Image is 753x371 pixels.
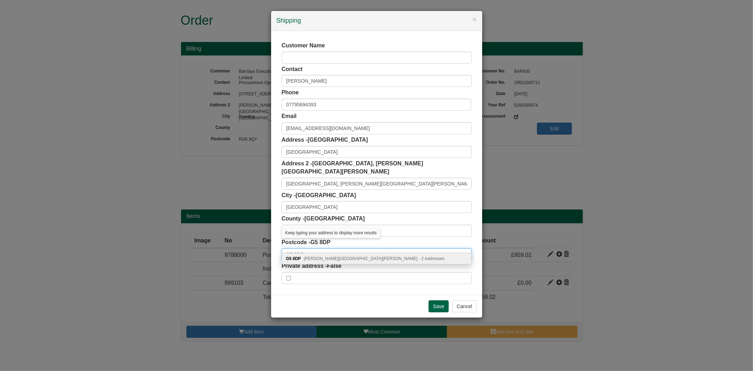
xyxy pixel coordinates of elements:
[276,16,477,25] h4: Shipping
[452,300,477,312] button: Cancel
[429,300,449,312] input: Save
[282,65,303,73] label: Contact
[282,112,297,120] label: Email
[296,192,356,198] span: [GEOGRAPHIC_DATA]
[282,238,331,247] label: Postcode -
[327,263,341,269] span: False
[310,239,330,245] span: G5 8DP
[286,256,292,261] b: G5
[472,16,477,23] button: ×
[282,136,368,144] label: Address -
[282,253,471,264] div: G5 8DP
[304,256,444,261] span: [PERSON_NAME][GEOGRAPHIC_DATA][PERSON_NAME] - 2 Addresses
[307,137,368,143] span: [GEOGRAPHIC_DATA]
[293,256,301,261] b: 8DP
[282,160,472,176] label: Address 2 -
[282,215,365,223] label: County -
[282,262,342,270] label: Private address -
[282,192,356,200] label: City -
[282,160,423,175] span: [GEOGRAPHIC_DATA], [PERSON_NAME][GEOGRAPHIC_DATA][PERSON_NAME]
[304,216,365,222] span: [GEOGRAPHIC_DATA]
[282,42,325,50] label: Customer Name
[282,89,299,97] label: Phone
[282,228,380,238] div: Keep typing your address to display more results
